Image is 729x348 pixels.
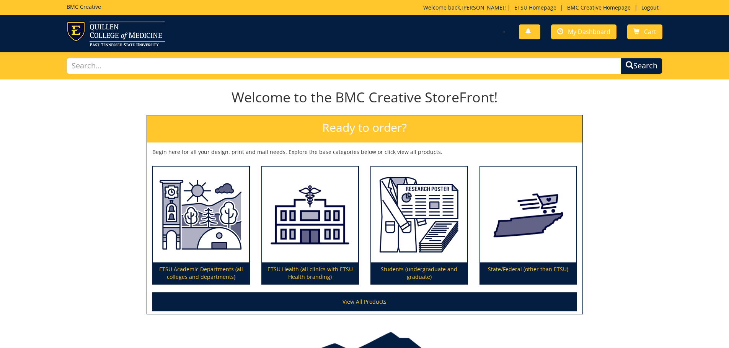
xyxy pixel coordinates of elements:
a: BMC Creative Homepage [563,4,634,11]
a: My Dashboard [551,24,616,39]
span: Cart [644,28,656,36]
p: Students (undergraduate and graduate) [371,262,467,284]
h2: Ready to order? [147,115,582,142]
a: State/Federal (other than ETSU) [480,167,576,284]
button: Search [621,58,662,74]
img: ETSU Health (all clinics with ETSU Health branding) [262,167,358,263]
p: State/Federal (other than ETSU) [480,262,576,284]
img: ETSU logo [67,21,165,46]
img: ETSU Academic Departments (all colleges and departments) [153,167,249,263]
a: Logout [638,4,662,11]
input: Search... [67,58,621,74]
a: [PERSON_NAME] [462,4,504,11]
span: My Dashboard [568,28,610,36]
img: State/Federal (other than ETSU) [480,167,576,263]
p: Begin here for all your design, print and mail needs. Explore the base categories below or click ... [152,148,577,156]
p: ETSU Academic Departments (all colleges and departments) [153,262,249,284]
p: Welcome back, ! | | | [423,4,662,11]
a: Cart [627,24,662,39]
p: ETSU Health (all clinics with ETSU Health branding) [262,262,358,284]
a: View All Products [152,292,577,311]
a: Students (undergraduate and graduate) [371,167,467,284]
a: ETSU Homepage [510,4,560,11]
a: ETSU Health (all clinics with ETSU Health branding) [262,167,358,284]
img: Students (undergraduate and graduate) [371,167,467,263]
a: ETSU Academic Departments (all colleges and departments) [153,167,249,284]
h1: Welcome to the BMC Creative StoreFront! [147,90,583,105]
h5: BMC Creative [67,4,101,10]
